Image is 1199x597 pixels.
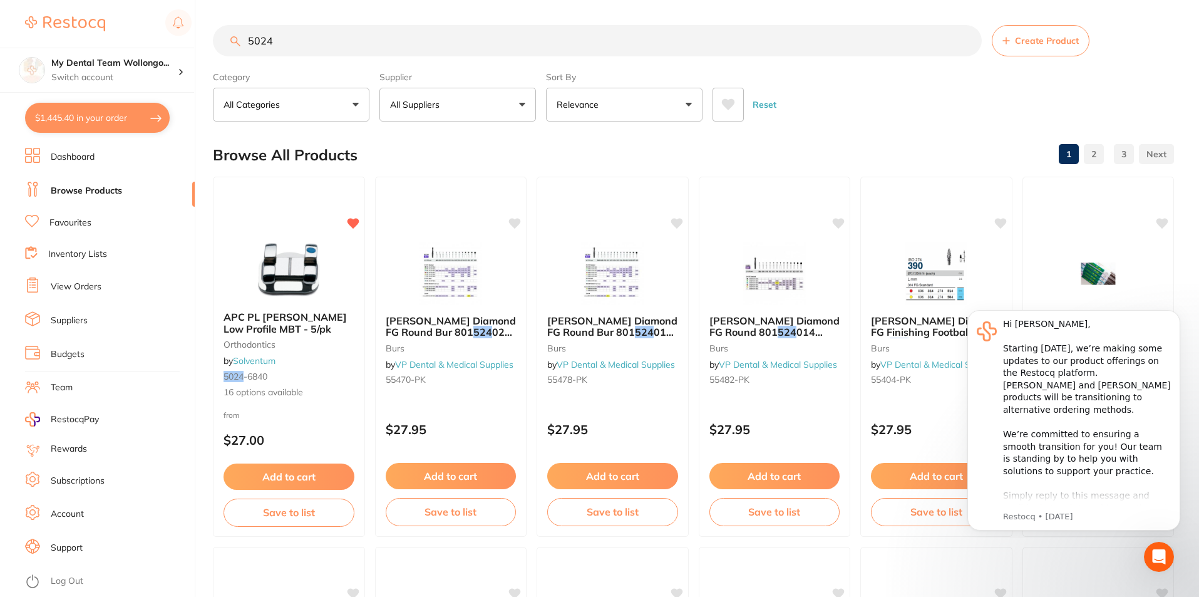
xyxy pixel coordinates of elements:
span: by [224,355,275,366]
label: Category [213,71,369,83]
button: Save to list [386,498,517,526]
a: Budgets [51,348,85,361]
p: $27.95 [871,422,1002,437]
span: 014 Extra Fine Pack Of 5 [871,338,978,361]
span: 55482-PK [709,374,749,385]
button: Add to cart [709,463,840,489]
input: Search Products [213,25,982,56]
button: All Suppliers [379,88,536,122]
span: 014 Medium Pack Of 5 [709,326,823,350]
img: SS White Diamond FG Round Bur 801 524 023 Medium Pack Of 5 [410,242,491,305]
img: My Dental Team Wollongong [19,58,44,83]
h2: Browse All Products [213,147,358,164]
p: Message from Restocq, sent 5d ago [54,212,222,224]
span: APC PL [PERSON_NAME] Low Profile MBT - 5/pk [224,311,347,335]
p: Switch account [51,71,178,84]
span: by [547,359,675,370]
img: SS White Diamond FG Finishing Football 390 504 014 Extra Fine Pack Of 5 [895,242,977,305]
a: Restocq Logo [25,9,105,38]
button: Add to cart [547,463,678,489]
b: SS White Diamond FG Finishing Football 390 504 014 Extra Fine Pack Of 5 [871,315,1002,338]
span: [PERSON_NAME] Diamond FG Round Bur 801 [386,314,516,338]
b: APC PL Vict Srs Low Profile MBT - 5/pk [224,311,354,335]
button: Reset [749,88,780,122]
div: Hi [PERSON_NAME], ​ Starting [DATE], we’re making some updates to our product offerings on the Re... [54,19,222,314]
button: Add to cart [224,464,354,490]
span: by [871,359,999,370]
span: [PERSON_NAME] Diamond FG Finishing Football 390 [871,314,1001,350]
small: burs [547,343,678,353]
span: 16 options available [224,387,354,399]
span: -6840 [244,371,267,382]
a: RestocqPay [25,412,99,427]
em: 504 [890,338,908,350]
a: Account [51,508,84,521]
a: VP Dental & Medical Supplies [557,359,675,370]
button: Save to list [871,498,1002,526]
span: RestocqPay [51,413,99,426]
span: 55470-PK [386,374,426,385]
button: Add to cart [871,463,1002,489]
span: 012 Medium Pack Of 5 [547,326,674,350]
em: 524 [778,326,796,338]
b: SS White Diamond FG Round 801 524 014 Medium Pack Of 5 [709,315,840,338]
span: 55404-PK [871,374,911,385]
p: $27.95 [547,422,678,437]
label: Sort By [546,71,702,83]
em: 524 [473,326,492,338]
span: [PERSON_NAME] Diamond FG Round 801 [709,314,840,338]
p: $27.95 [709,422,840,437]
a: Suppliers [51,314,88,327]
span: [PERSON_NAME] Diamond FG Round Bur 801 [547,314,677,338]
button: Save to list [547,498,678,526]
em: 524 [635,326,654,338]
img: RestocqPay [25,412,40,427]
small: burs [871,343,1002,353]
h4: My Dental Team Wollongong [51,57,178,70]
a: 1 [1059,142,1079,167]
a: Subscriptions [51,475,105,487]
button: All Categories [213,88,369,122]
a: Team [51,382,73,394]
img: APC PL Vict Srs Low Profile MBT - 5/pk [248,239,329,301]
a: VP Dental & Medical Supplies [880,359,999,370]
label: Supplier [379,71,536,83]
a: 2 [1084,142,1104,167]
a: Browse Products [51,185,122,197]
img: CUT STRAIGHT 10" LENGTHS .024 SPECIAL PLUS (TUBE 30) [1057,242,1139,305]
iframe: Intercom live chat [1144,542,1174,572]
a: Dashboard [51,151,95,164]
p: All Suppliers [390,98,445,111]
button: Relevance [546,88,702,122]
iframe: Intercom notifications message [949,299,1199,538]
span: 55478-PK [547,374,587,385]
a: Log Out [51,575,83,588]
button: Save to list [709,498,840,526]
em: 5024 [224,371,244,382]
a: Support [51,542,83,554]
span: 023 Medium Pack Of 5 [386,326,512,350]
p: $27.00 [224,433,354,447]
a: Favourites [49,217,91,229]
button: Create Product [992,25,1089,56]
a: 3 [1114,142,1134,167]
img: SS White Diamond FG Round 801 524 014 Medium Pack Of 5 [734,242,815,305]
a: Solventum [233,355,275,366]
button: Save to list [224,499,354,526]
button: Add to cart [386,463,517,489]
small: orthodontics [224,340,354,350]
a: Rewards [51,443,87,455]
a: VP Dental & Medical Supplies [719,359,837,370]
small: burs [386,343,517,353]
small: burs [709,343,840,353]
span: from [224,410,240,420]
p: Relevance [557,98,604,111]
button: $1,445.40 in your order [25,103,170,133]
a: View Orders [51,281,101,293]
span: by [709,359,837,370]
p: $27.95 [386,422,517,437]
img: SS White Diamond FG Round Bur 801 524 012 Medium Pack Of 5 [572,242,653,305]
